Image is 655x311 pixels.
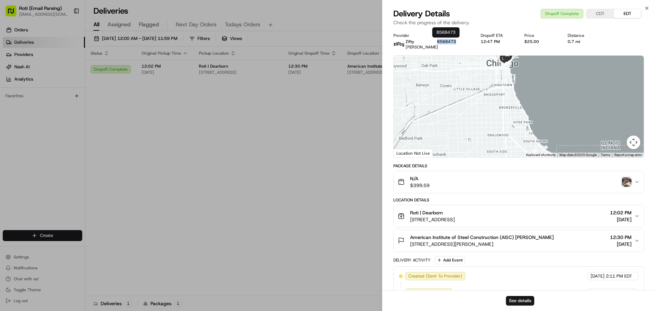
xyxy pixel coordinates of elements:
div: 💻 [58,100,63,105]
button: EDT [614,9,641,18]
span: 2:11 PM EDT [606,273,632,279]
span: [DATE] [610,216,631,223]
div: 0.7 mi [568,39,600,44]
span: Pylon [68,116,83,121]
p: Welcome 👋 [7,27,124,38]
img: Google [395,149,418,157]
button: Add Event [435,256,465,264]
p: Check the progress of the delivery. [393,19,644,26]
button: Keyboard shortcuts [526,153,555,157]
button: Roti | Dearborn[STREET_ADDRESS]12:02 PM[DATE] [394,205,644,227]
div: 6 [504,58,511,66]
span: [DATE] [610,241,631,248]
div: Price [524,33,557,38]
span: 12:30 PM [610,234,631,241]
div: Location Details [393,197,644,203]
button: N/A$399.59photo_proof_of_delivery image [394,171,644,193]
button: American Institute of Steel Construction (AISC) [PERSON_NAME][STREET_ADDRESS][PERSON_NAME]12:30 P... [394,230,644,252]
button: 8568473 [437,39,456,44]
div: 12:47 PM [481,39,513,44]
span: Not Assigned Driver [408,289,449,296]
span: N/A [410,175,430,182]
span: [DATE] [591,289,605,296]
img: photo_proof_of_delivery image [622,177,631,187]
span: Roti | Dearborn [410,209,443,216]
a: Report a map error [614,153,642,157]
span: Delivery Details [393,8,450,19]
button: Start new chat [116,67,124,75]
span: [STREET_ADDRESS] [410,216,455,223]
div: Package Details [393,163,644,169]
span: $399.59 [410,182,430,189]
div: 8568473 [432,27,460,38]
div: Provider [393,33,426,38]
img: 1736555255976-a54dd68f-1ca7-489b-9aae-adbdc363a1c4 [7,65,19,77]
a: Powered byPylon [48,115,83,121]
span: Zifty [406,39,414,44]
div: Location Not Live [394,149,433,157]
span: American Institute of Steel Construction (AISC) [PERSON_NAME] [410,234,554,241]
span: 12:02 PM [610,209,631,216]
div: 1 [530,147,537,155]
div: We're available if you need us! [23,72,86,77]
button: Map camera controls [627,136,640,149]
a: Open this area in Google Maps (opens a new window) [395,149,418,157]
div: Distance [568,33,600,38]
button: CDT [586,9,614,18]
a: Terms [601,153,610,157]
span: [PERSON_NAME] [406,44,438,50]
span: [STREET_ADDRESS][PERSON_NAME] [410,241,554,248]
input: Clear [18,44,113,51]
span: [DATE] [591,273,605,279]
a: 📗Knowledge Base [4,96,55,109]
img: zifty-logo-trans-sq.png [393,39,404,50]
span: API Documentation [64,99,110,106]
button: See details [506,296,534,306]
a: 💻API Documentation [55,96,112,109]
div: $25.00 [524,39,557,44]
div: Start new chat [23,65,112,72]
span: Knowledge Base [14,99,52,106]
div: Delivery Activity [393,257,431,263]
span: Created (Sent To Provider) [408,273,462,279]
span: Map data ©2025 Google [559,153,597,157]
span: 3:12 PM EDT [606,289,632,296]
img: Nash [7,7,20,20]
div: Dropoff ETA [481,33,513,38]
div: 📗 [7,100,12,105]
